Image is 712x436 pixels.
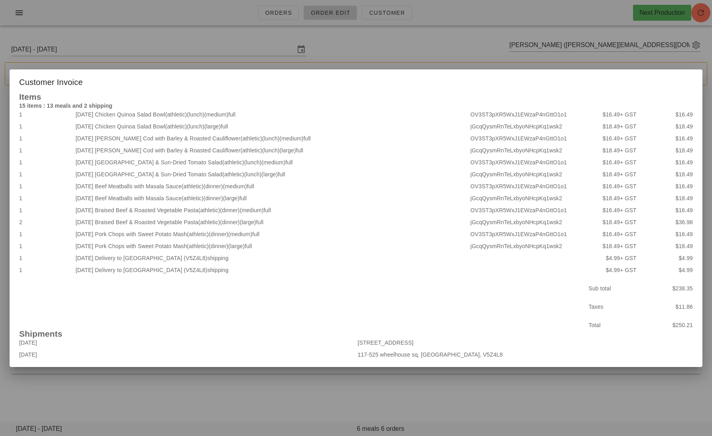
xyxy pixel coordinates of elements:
span: + GST [620,135,636,142]
span: (medium) [223,183,247,189]
div: [DATE] Delivery to [GEOGRAPHIC_DATA] (V5Z4L8) shipping [74,264,469,276]
div: $18.49 [638,192,694,204]
span: + GST [620,219,636,225]
span: (medium) [280,135,304,142]
span: (large) [262,171,278,178]
div: [STREET_ADDRESS] [356,337,695,349]
div: OV3ST3pXR5WxJ1EWzaP4nGttO1o1 [469,132,582,144]
div: $16.49 [638,156,694,168]
div: $16.49 [638,204,694,216]
span: (athletic) [241,147,262,154]
div: $18.49 [582,120,638,132]
span: (dinner) [220,219,240,225]
div: jGcqQysmRnTeLxbyoNHcpKq1wsk2 [469,168,582,180]
div: [DATE] Braised Beef & Roasted Vegetable Pasta full [74,216,469,228]
span: (lunch) [187,111,205,118]
span: (medium) [228,231,252,237]
div: jGcqQysmRnTeLxbyoNHcpKq1wsk2 [469,120,582,132]
div: $4.99 [638,252,694,264]
span: (dinner) [209,231,228,237]
div: $18.49 [582,216,638,228]
div: [DATE] Pork Chops with Sweet Potato Mash full [74,240,469,252]
div: [DATE] [PERSON_NAME] Cod with Barley & Roasted Cauliflower full [74,132,469,144]
div: $18.49 [582,168,638,180]
div: $4.99 [582,252,638,264]
span: (lunch) [262,135,280,142]
div: OV3ST3pXR5WxJ1EWzaP4nGttO1o1 [469,180,582,192]
div: 1 [18,144,74,156]
span: + GST [620,195,636,201]
span: (dinner) [203,183,223,189]
span: + GST [620,147,636,154]
span: + GST [620,111,636,118]
span: (athletic) [181,183,203,189]
span: (lunch) [244,171,262,178]
div: [DATE] Chicken Quinoa Salad Bowl full [74,109,469,120]
div: [DATE] [GEOGRAPHIC_DATA] & Sun-Dried Tomato Salad full [74,156,469,168]
div: Total [584,316,641,334]
div: 1 [18,264,74,276]
div: 1 [18,120,74,132]
span: (large) [223,195,239,201]
div: $250.21 [641,316,698,334]
span: (dinner) [209,243,228,249]
span: (large) [204,123,221,130]
span: (large) [228,243,245,249]
div: OV3ST3pXR5WxJ1EWzaP4nGttO1o1 [469,228,582,240]
div: $18.49 [582,192,638,204]
div: $16.49 [582,132,638,144]
div: 1 [18,180,74,192]
div: 1 [18,156,74,168]
span: (medium) [240,207,264,213]
div: $16.49 [638,132,694,144]
div: $16.49 [582,180,638,192]
div: $4.99 [582,264,638,276]
div: jGcqQysmRnTeLxbyoNHcpKq1wsk2 [469,216,582,228]
span: (athletic) [222,171,244,178]
div: [DATE] Beef Meatballs with Masala Sauce full [74,192,469,204]
div: $18.49 [638,120,694,132]
span: (medium) [204,111,228,118]
div: [DATE] [PERSON_NAME] Cod with Barley & Roasted Cauliflower full [74,144,469,156]
div: $18.49 [638,144,694,156]
div: [DATE] [GEOGRAPHIC_DATA] & Sun-Dried Tomato Salad full [74,168,469,180]
div: Taxes [584,298,641,316]
div: 2 [18,216,74,228]
span: (lunch) [262,147,280,154]
span: (athletic) [241,135,262,142]
div: $238.35 [641,279,698,298]
div: 1 [18,168,74,180]
div: OV3ST3pXR5WxJ1EWzaP4nGttO1o1 [469,204,582,216]
span: (athletic) [187,243,209,249]
div: 1 [18,228,74,240]
div: $18.49 [582,240,638,252]
span: (athletic) [222,159,244,166]
span: (large) [280,147,296,154]
span: (athletic) [187,231,209,237]
div: [DATE] Beef Meatballs with Masala Sauce full [74,180,469,192]
div: OV3ST3pXR5WxJ1EWzaP4nGttO1o1 [469,109,582,120]
div: [DATE] [18,349,356,361]
span: (dinner) [203,195,223,201]
div: jGcqQysmRnTeLxbyoNHcpKq1wsk2 [469,192,582,204]
div: 1 [18,204,74,216]
span: (lunch) [187,123,205,130]
div: $16.49 [582,156,638,168]
div: OV3ST3pXR5WxJ1EWzaP4nGttO1o1 [469,156,582,168]
div: $16.49 [638,109,694,120]
span: (medium) [262,159,286,166]
span: + GST [620,231,636,237]
div: $16.49 [582,204,638,216]
div: 117-525 wheelhouse sq, [GEOGRAPHIC_DATA], V5Z4L8 [356,349,695,361]
div: 1 [18,252,74,264]
div: 1 [18,132,74,144]
div: $11.86 [641,298,698,316]
div: $16.49 [582,109,638,120]
div: jGcqQysmRnTeLxbyoNHcpKq1wsk2 [469,240,582,252]
span: (athletic) [181,195,203,201]
span: (athletic) [165,111,187,118]
h2: Items [19,93,693,101]
div: [DATE] Pork Chops with Sweet Potato Mash full [74,228,469,240]
span: + GST [620,243,636,249]
div: $4.99 [638,264,694,276]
